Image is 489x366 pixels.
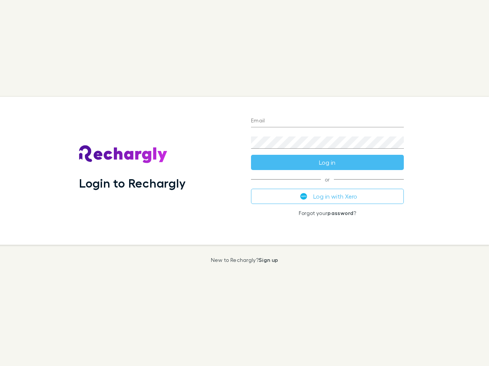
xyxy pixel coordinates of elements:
h1: Login to Rechargly [79,176,186,190]
p: New to Rechargly? [211,257,279,263]
img: Rechargly's Logo [79,145,168,164]
button: Log in [251,155,404,170]
p: Forgot your ? [251,210,404,216]
a: password [327,210,353,216]
a: Sign up [259,257,278,263]
span: or [251,179,404,180]
img: Xero's logo [300,193,307,200]
button: Log in with Xero [251,189,404,204]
